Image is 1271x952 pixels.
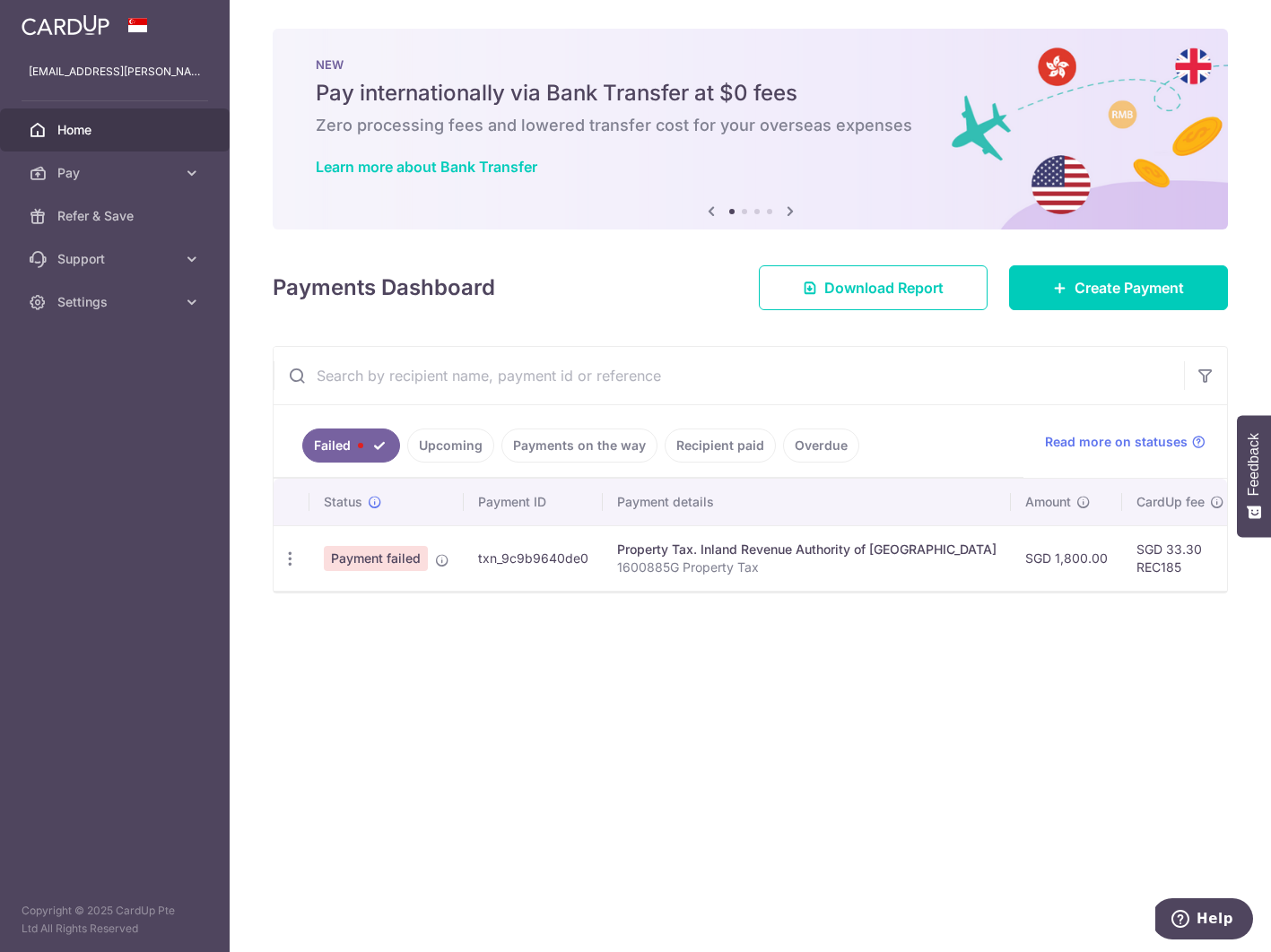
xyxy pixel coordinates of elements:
h5: Pay internationally via Bank Transfer at $0 fees [316,79,1185,108]
span: Support [57,250,176,268]
p: [EMAIL_ADDRESS][PERSON_NAME][DOMAIN_NAME] [29,63,201,81]
span: Settings [57,293,176,311]
a: Download Report [759,265,988,310]
p: NEW [316,57,1185,72]
iframe: Opens a widget where you can find more information [1155,898,1253,943]
p: 1600885G Property Tax [617,558,997,576]
span: Home [57,121,176,139]
th: Payment details [603,479,1011,525]
a: Recipient paid [665,428,776,463]
td: SGD 33.30 REC185 [1122,525,1239,591]
span: Pay [57,164,176,182]
img: CardUp [22,14,109,36]
a: Upcoming [407,428,494,463]
td: txn_9c9b9640de0 [464,525,603,591]
span: Payment failed [324,546,428,571]
a: Overdue [783,428,859,463]
span: Create Payment [1075,277,1184,299]
input: Search by recipient name, payment id or reference [274,347,1184,404]
h4: Payments Dashboard [273,272,495,304]
th: Payment ID [464,479,603,525]
a: Payments on the way [501,428,657,463]
span: Amount [1025,493,1071,511]
span: Download Report [824,277,944,299]
button: Feedback - Show survey [1237,415,1271,537]
td: SGD 1,800.00 [1011,525,1122,591]
img: Bank transfer banner [273,29,1228,229]
span: CardUp fee [1136,493,1205,511]
span: Refer & Save [57,207,176,225]
a: Failed [302,428,400,463]
div: Property Tax. Inland Revenue Authority of [GEOGRAPHIC_DATA] [617,541,997,558]
span: Read more on statuses [1045,433,1188,451]
span: Status [324,493,362,511]
a: Create Payment [1009,265,1228,310]
span: Feedback [1246,433,1262,496]
a: Read more on statuses [1045,433,1206,451]
a: Learn more about Bank Transfer [316,158,537,176]
h6: Zero processing fees and lowered transfer cost for your overseas expenses [316,115,1185,136]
